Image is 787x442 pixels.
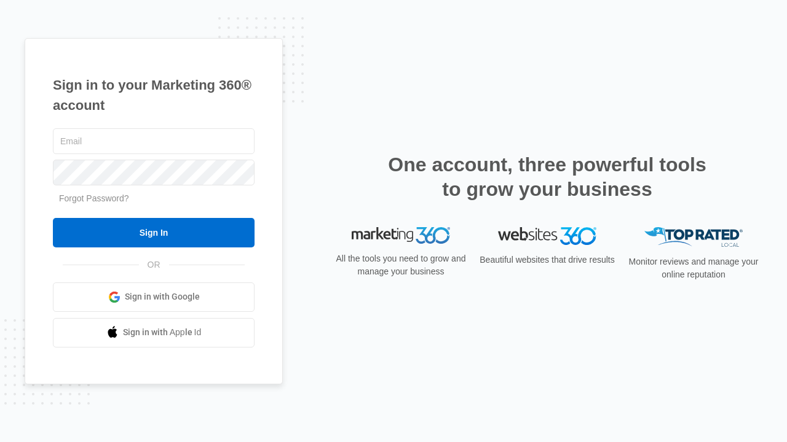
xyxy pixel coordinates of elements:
[139,258,169,271] span: OR
[59,193,129,203] a: Forgot Password?
[352,227,450,244] img: Marketing 360
[498,227,596,245] img: Websites 360
[332,252,470,278] p: All the tools you need to grow and manage your business
[53,218,255,247] input: Sign In
[123,326,202,339] span: Sign in with Apple Id
[53,282,255,312] a: Sign in with Google
[53,75,255,115] h1: Sign in to your Marketing 360® account
[384,152,710,201] h2: One account, three powerful tools to grow your business
[625,255,762,281] p: Monitor reviews and manage your online reputation
[53,128,255,154] input: Email
[53,318,255,347] a: Sign in with Apple Id
[478,254,616,266] p: Beautiful websites that drive results
[125,290,200,303] span: Sign in with Google
[644,227,743,247] img: Top Rated Local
